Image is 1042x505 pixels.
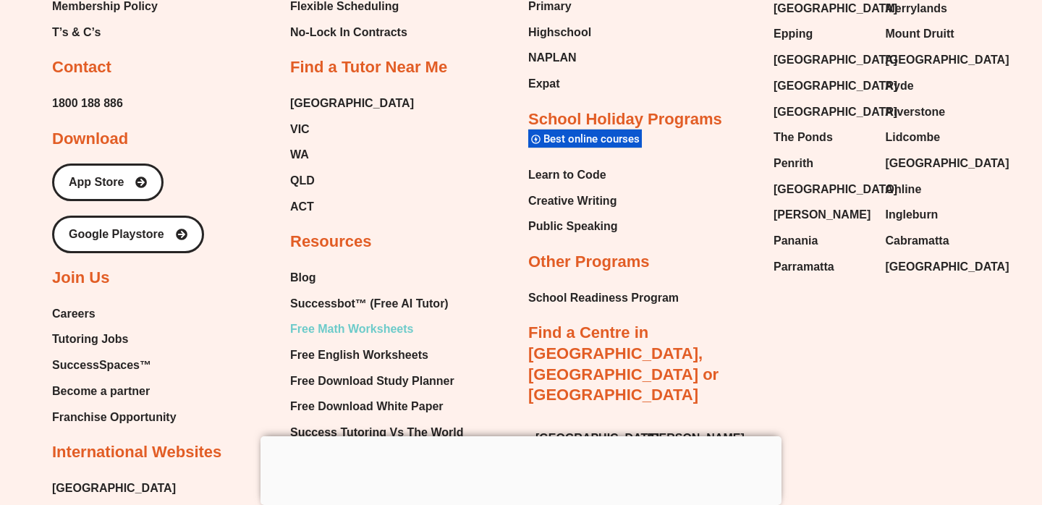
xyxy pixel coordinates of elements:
[886,127,983,148] a: Lidcombe
[290,396,444,417] span: Free Download White Paper
[260,436,781,501] iframe: Advertisement
[774,101,871,123] a: [GEOGRAPHIC_DATA]
[535,428,633,449] a: [GEOGRAPHIC_DATA]
[886,179,983,200] a: Online
[886,23,954,45] span: Mount Druitt
[774,256,871,278] a: Parramatta
[774,23,813,45] span: Epping
[290,370,463,392] a: Free Download Study Planner
[52,328,128,350] span: Tutoring Jobs
[886,75,914,97] span: Ryde
[528,190,618,212] a: Creative Writing
[290,22,413,43] a: No-Lock In Contracts
[648,428,745,449] a: [PERSON_NAME]
[774,230,871,252] a: Panania
[52,355,151,376] span: SuccessSpaces™
[52,381,150,402] span: Become a partner
[290,318,413,340] span: Free Math Worksheets
[886,127,941,148] span: Lidcombe
[886,49,1009,71] span: [GEOGRAPHIC_DATA]
[886,256,983,278] a: [GEOGRAPHIC_DATA]
[648,428,745,449] span: [PERSON_NAME]
[774,230,818,252] span: Panania
[52,355,177,376] a: SuccessSpaces™
[52,164,164,201] a: App Store
[290,267,463,289] a: Blog
[52,93,123,114] a: 1800 188 886
[290,396,463,417] a: Free Download White Paper
[774,153,871,174] a: Penrith
[52,22,101,43] span: T’s & C’s
[774,127,871,148] a: The Ponds
[528,190,617,212] span: Creative Writing
[528,252,650,273] h2: Other Programs
[774,49,897,71] span: [GEOGRAPHIC_DATA]
[290,422,463,444] a: Success Tutoring Vs The World
[774,179,897,200] span: [GEOGRAPHIC_DATA]
[543,132,644,145] span: Best online courses
[290,293,449,315] span: Successbot™ (Free AI Tutor)
[290,119,414,140] a: VIC
[535,428,659,449] span: [GEOGRAPHIC_DATA]
[52,22,158,43] a: T’s & C’s
[290,93,414,114] a: [GEOGRAPHIC_DATA]
[774,23,871,45] a: Epping
[528,73,598,95] a: Expat
[528,164,606,186] span: Learn to Code
[528,287,679,309] a: School Readiness Program
[774,75,871,97] a: [GEOGRAPHIC_DATA]
[52,442,221,463] h2: International Websites
[52,268,109,289] h2: Join Us
[774,127,833,148] span: The Ponds
[774,256,834,278] span: Parramatta
[774,179,871,200] a: [GEOGRAPHIC_DATA]
[290,344,428,366] span: Free English Worksheets
[290,170,315,192] span: QLD
[886,101,983,123] a: Riverstone
[290,267,316,289] span: Blog
[528,73,560,95] span: Expat
[52,303,96,325] span: Careers
[290,196,414,218] a: ACT
[528,129,642,148] div: Best online courses
[528,47,577,69] span: NAPLAN
[886,179,922,200] span: Online
[528,216,618,237] a: Public Speaking
[886,256,1009,278] span: [GEOGRAPHIC_DATA]
[886,153,983,174] a: [GEOGRAPHIC_DATA]
[886,230,983,252] a: Cabramatta
[290,232,372,252] h2: Resources
[290,293,463,315] a: Successbot™ (Free AI Tutor)
[886,230,949,252] span: Cabramatta
[774,204,871,226] a: [PERSON_NAME]
[774,153,813,174] span: Penrith
[290,144,414,166] a: WA
[69,177,124,188] span: App Store
[528,22,591,43] span: Highschool
[528,22,598,43] a: Highschool
[774,204,871,226] span: [PERSON_NAME]
[886,23,983,45] a: Mount Druitt
[52,407,177,428] a: Franchise Opportunity
[528,164,618,186] a: Learn to Code
[69,229,164,240] span: Google Playstore
[290,318,463,340] a: Free Math Worksheets
[794,341,1042,505] iframe: Chat Widget
[52,381,177,402] a: Become a partner
[52,478,176,499] a: [GEOGRAPHIC_DATA]
[290,119,310,140] span: VIC
[886,101,946,123] span: Riverstone
[886,153,1009,174] span: [GEOGRAPHIC_DATA]
[52,303,177,325] a: Careers
[886,204,983,226] a: Ingleburn
[774,101,897,123] span: [GEOGRAPHIC_DATA]
[290,170,414,192] a: QLD
[52,328,177,350] a: Tutoring Jobs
